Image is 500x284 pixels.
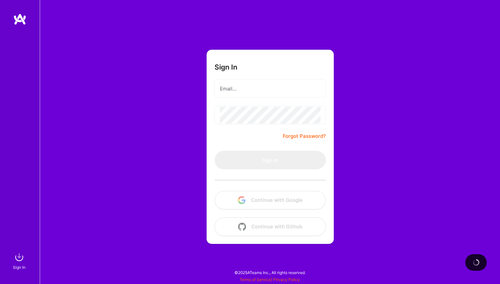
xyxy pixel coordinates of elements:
[273,277,300,282] a: Privacy Policy
[215,217,326,236] button: Continue with Github
[240,277,271,282] a: Terms of Service
[13,251,26,264] img: sign in
[472,258,480,266] img: loading
[220,80,321,97] input: Email...
[215,63,237,71] h3: Sign In
[13,264,25,271] div: Sign In
[238,223,246,231] img: icon
[13,13,26,25] img: logo
[238,196,246,204] img: icon
[215,191,326,209] button: Continue with Google
[40,264,500,281] div: © 2025 ATeams Inc., All rights reserved.
[283,132,326,140] a: Forgot Password?
[240,277,300,282] span: |
[215,151,326,169] button: Sign In
[14,251,26,271] a: sign inSign In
